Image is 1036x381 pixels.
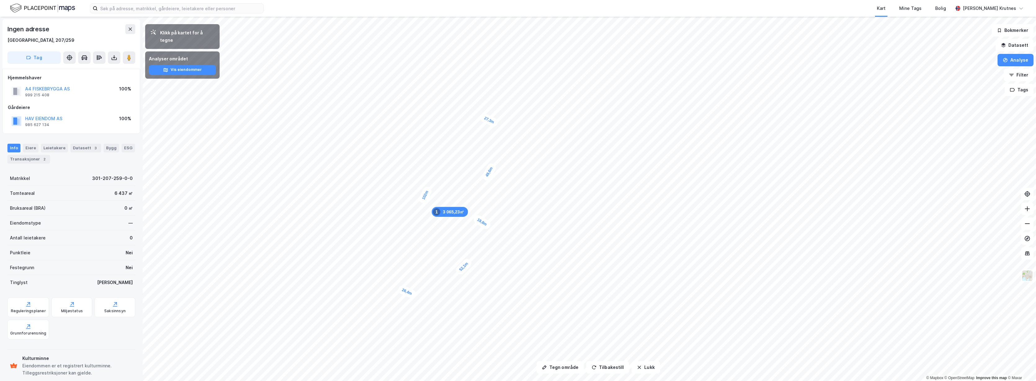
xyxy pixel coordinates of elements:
[92,175,133,182] div: 301-207-259-0-0
[25,122,49,127] div: 985 627 134
[10,3,75,14] img: logo.f888ab2527a4732fd821a326f86c7f29.svg
[10,175,30,182] div: Matrikkel
[1021,270,1033,282] img: Z
[432,207,468,217] div: Map marker
[397,284,417,299] div: Map marker
[160,29,215,44] div: Klikk på kartet for å tegne
[70,144,101,152] div: Datasett
[11,309,46,313] div: Reguleringsplaner
[10,219,41,227] div: Eiendomstype
[61,309,83,313] div: Miljøstatus
[92,145,99,151] div: 3
[418,186,433,204] div: Map marker
[126,249,133,256] div: Nei
[537,361,584,374] button: Tegn område
[41,144,68,152] div: Leietakere
[1005,84,1034,96] button: Tags
[98,4,263,13] input: Søk på adresse, matrikkel, gårdeiere, leietakere eller personer
[1004,69,1034,81] button: Filter
[998,54,1034,66] button: Analyse
[119,85,131,93] div: 100%
[7,51,61,64] button: Tag
[119,115,131,122] div: 100%
[472,214,492,230] div: Map marker
[996,39,1034,51] button: Datasett
[433,208,440,216] div: 1
[10,249,30,256] div: Punktleie
[130,234,133,242] div: 0
[10,204,46,212] div: Bruksareal (BRA)
[8,74,135,81] div: Hjemmelshaver
[7,155,50,164] div: Transaksjoner
[10,264,34,271] div: Festegrunn
[1005,351,1036,381] iframe: Chat Widget
[124,204,133,212] div: 0 ㎡
[10,331,46,336] div: Grunnforurensning
[25,93,49,98] div: 999 215 408
[926,376,943,380] a: Mapbox
[97,279,133,286] div: [PERSON_NAME]
[7,144,20,152] div: Info
[976,376,1007,380] a: Improve this map
[10,234,46,242] div: Antall leietakere
[23,144,38,152] div: Eiere
[944,376,975,380] a: OpenStreetMap
[10,190,35,197] div: Tomteareal
[126,264,133,271] div: Nei
[7,37,74,44] div: [GEOGRAPHIC_DATA], 207/259
[992,24,1034,37] button: Bokmerker
[22,362,133,377] div: Eiendommen er et registrert kulturminne. Tilleggsrestriksjoner kan gjelde.
[122,144,135,152] div: ESG
[1005,351,1036,381] div: Kontrollprogram for chat
[149,55,216,63] div: Analyser området
[586,361,629,374] button: Tilbakestill
[22,355,133,362] div: Kulturminne
[479,112,499,128] div: Map marker
[128,219,133,227] div: —
[10,279,28,286] div: Tinglyst
[963,5,1016,12] div: [PERSON_NAME] Krutnes
[935,5,946,12] div: Bolig
[114,190,133,197] div: 6 437 ㎡
[7,24,50,34] div: Ingen adresse
[454,257,473,276] div: Map marker
[877,5,886,12] div: Kart
[899,5,922,12] div: Mine Tags
[149,65,216,75] button: Vis eiendommer
[104,309,126,313] div: Saksinnsyn
[104,144,119,152] div: Bygg
[632,361,660,374] button: Lukk
[41,156,47,162] div: 2
[481,162,498,182] div: Map marker
[8,104,135,111] div: Gårdeiere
